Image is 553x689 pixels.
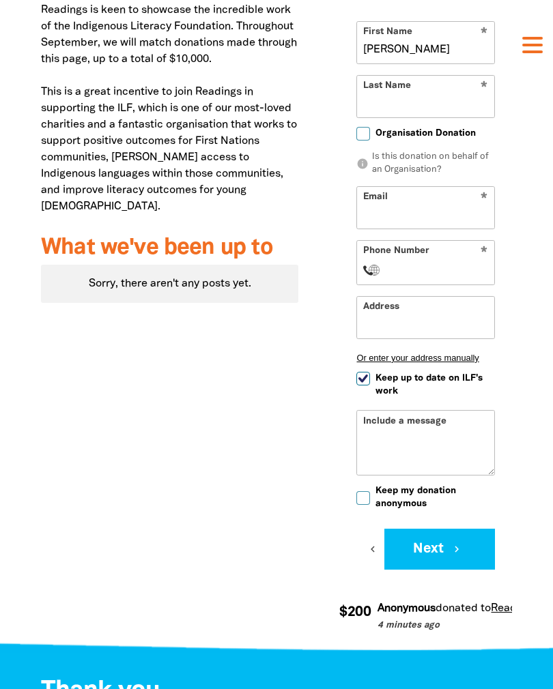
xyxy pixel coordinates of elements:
p: Is this donation on behalf of an Organisation? [356,151,495,177]
i: info [356,158,369,170]
div: Sorry, there aren't any posts yet. [41,265,298,303]
span: Organisation Donation [375,127,476,140]
span: Keep up to date on ILF's work [375,372,495,398]
span: donated to [434,604,489,613]
button: Or enter your address manually [356,353,495,363]
div: Donation stream [339,600,512,632]
i: chevron_left [367,543,379,555]
input: Keep my donation anonymous [356,491,370,505]
button: chevron_left [356,529,384,570]
span: Keep my donation anonymous [375,484,495,510]
em: Anonymous [375,604,434,613]
i: Required [481,246,487,259]
input: Keep up to date on ILF's work [356,372,370,385]
input: Organisation Donation [356,127,370,141]
i: chevron_right [451,543,463,555]
button: Next chevron_right [384,529,495,570]
p: Readings is keen to showcase the incredible work of the Indigenous Literacy Foundation. Throughou... [41,2,298,215]
div: Paginated content [41,265,298,303]
h3: What we've been up to [41,235,298,260]
span: $200 [337,606,369,620]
